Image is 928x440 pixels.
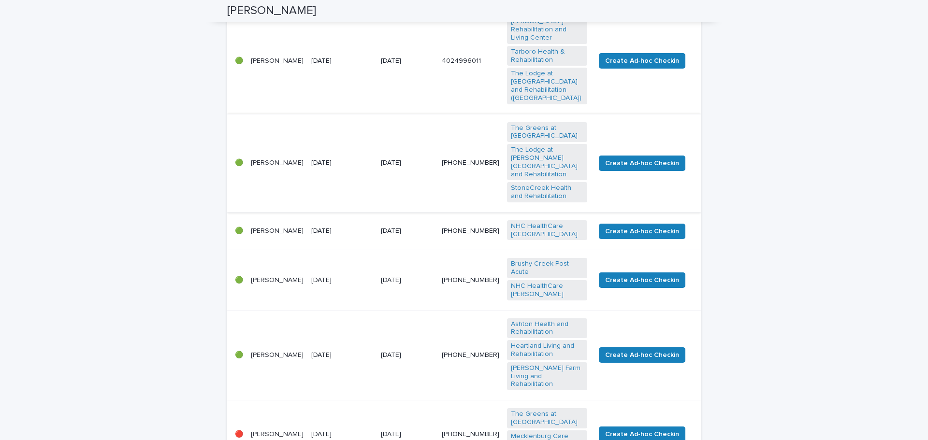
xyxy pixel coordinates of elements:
[251,159,304,167] p: [PERSON_NAME]
[227,4,316,18] h2: [PERSON_NAME]
[251,276,304,284] p: [PERSON_NAME]
[599,156,685,171] button: Create Ad-hoc Checkin
[311,159,373,167] p: [DATE]
[381,227,434,235] p: [DATE]
[311,57,373,65] p: [DATE]
[442,431,499,438] a: [PHONE_NUMBER]
[235,57,243,65] p: 🟢
[227,8,701,114] tr: 🟢[PERSON_NAME][DATE][DATE]4024996011[PERSON_NAME] Rehabilitation and Living Center Tarboro Health...
[381,351,434,359] p: [DATE]
[381,57,434,65] p: [DATE]
[511,410,583,426] a: The Greens at [GEOGRAPHIC_DATA]
[511,124,583,141] a: The Greens at [GEOGRAPHIC_DATA]
[381,276,434,284] p: [DATE]
[235,351,243,359] p: 🟢
[511,70,583,102] a: The Lodge at [GEOGRAPHIC_DATA] and Rehabilitation ([GEOGRAPHIC_DATA])
[227,114,701,212] tr: 🟢[PERSON_NAME][DATE][DATE][PHONE_NUMBER]The Greens at [GEOGRAPHIC_DATA] The Lodge at [PERSON_NAME...
[311,351,373,359] p: [DATE]
[511,146,583,178] a: The Lodge at [PERSON_NAME][GEOGRAPHIC_DATA] and Rehabilitation
[599,224,685,239] button: Create Ad-hoc Checkin
[599,347,685,363] button: Create Ad-hoc Checkin
[381,430,434,439] p: [DATE]
[227,250,701,310] tr: 🟢[PERSON_NAME][DATE][DATE][PHONE_NUMBER]Brushy Creek Post Acute NHC HealthCare [PERSON_NAME] Crea...
[442,277,499,284] a: [PHONE_NUMBER]
[381,159,434,167] p: [DATE]
[511,320,583,337] a: Ashton Health and Rehabilitation
[605,429,679,439] span: Create Ad-hoc Checkin
[235,276,243,284] p: 🟢
[511,282,583,298] a: NHC HealthCare [PERSON_NAME]
[442,227,499,234] a: [PHONE_NUMBER]
[605,158,679,168] span: Create Ad-hoc Checkin
[311,430,373,439] p: [DATE]
[511,364,583,388] a: [PERSON_NAME] Farm Living and Rehabilitation
[511,342,583,358] a: Heartland Living and Rehabilitation
[511,184,583,200] a: StoneCreek Health and Rehabilitation
[605,350,679,360] span: Create Ad-hoc Checkin
[511,260,583,276] a: Brushy Creek Post Acute
[311,227,373,235] p: [DATE]
[235,159,243,167] p: 🟢
[235,227,243,235] p: 🟢
[235,430,243,439] p: 🔴
[511,17,583,42] a: [PERSON_NAME] Rehabilitation and Living Center
[311,276,373,284] p: [DATE]
[511,48,583,64] a: Tarboro Health & Rehabilitation
[605,275,679,285] span: Create Ad-hoc Checkin
[605,56,679,66] span: Create Ad-hoc Checkin
[605,227,679,236] span: Create Ad-hoc Checkin
[251,227,304,235] p: [PERSON_NAME]
[251,57,304,65] p: [PERSON_NAME]
[442,57,481,64] a: 4024996011
[599,272,685,288] button: Create Ad-hoc Checkin
[511,222,583,239] a: NHC HealthCare [GEOGRAPHIC_DATA]
[227,212,701,250] tr: 🟢[PERSON_NAME][DATE][DATE][PHONE_NUMBER]NHC HealthCare [GEOGRAPHIC_DATA] Create Ad-hoc Checkin
[251,430,304,439] p: [PERSON_NAME]
[442,159,499,166] a: [PHONE_NUMBER]
[599,53,685,69] button: Create Ad-hoc Checkin
[227,310,701,400] tr: 🟢[PERSON_NAME][DATE][DATE][PHONE_NUMBER]Ashton Health and Rehabilitation Heartland Living and Reh...
[251,351,304,359] p: [PERSON_NAME]
[442,352,499,358] a: [PHONE_NUMBER]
